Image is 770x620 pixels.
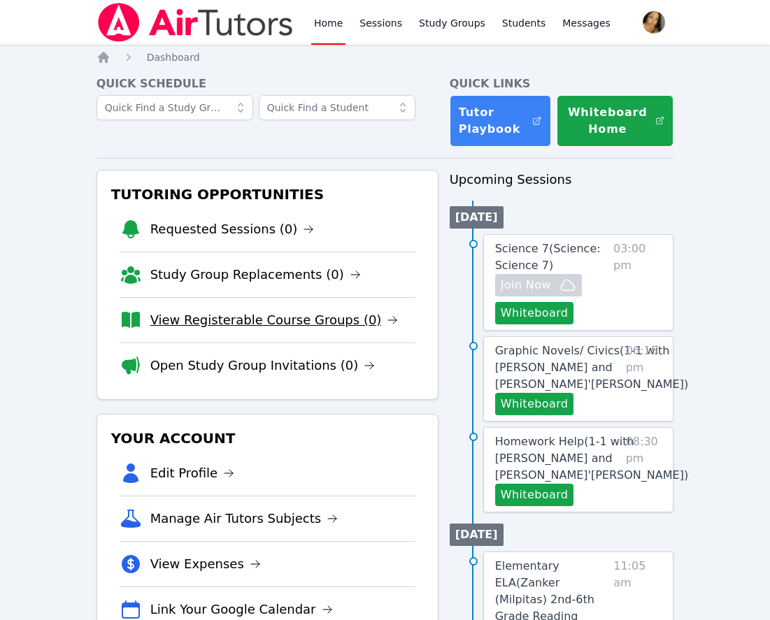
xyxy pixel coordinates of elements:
[501,277,551,294] span: Join Now
[150,356,376,375] a: Open Study Group Invitations (0)
[626,343,662,415] span: 06:15 pm
[495,393,574,415] button: Whiteboard
[150,554,261,574] a: View Expenses
[150,463,235,483] a: Edit Profile
[495,242,601,272] span: Science 7 ( Science: Science 7 )
[495,343,688,393] a: Graphic Novels/ Civics(1-1 with [PERSON_NAME] and [PERSON_NAME]'[PERSON_NAME])
[150,600,333,619] a: Link Your Google Calendar
[150,310,399,330] a: View Registerable Course Groups (0)
[147,50,200,64] a: Dashboard
[147,52,200,63] span: Dashboard
[108,426,427,451] h3: Your Account
[495,433,688,484] a: Homework Help(1-1 with [PERSON_NAME] and [PERSON_NAME]'[PERSON_NAME])
[495,274,582,296] button: Join Now
[613,240,662,324] span: 03:00 pm
[495,302,574,324] button: Whiteboard
[97,50,674,64] nav: Breadcrumb
[495,240,608,274] a: Science 7(Science: Science 7)
[450,206,504,229] li: [DATE]
[562,16,611,30] span: Messages
[108,182,427,207] h3: Tutoring Opportunities
[557,95,674,147] button: Whiteboard Home
[450,524,504,546] li: [DATE]
[150,219,315,239] a: Requested Sessions (0)
[450,95,551,147] a: Tutor Playbook
[495,344,688,391] span: Graphic Novels/ Civics ( 1-1 with [PERSON_NAME] and [PERSON_NAME]'[PERSON_NAME] )
[259,95,415,120] input: Quick Find a Student
[495,435,688,482] span: Homework Help ( 1-1 with [PERSON_NAME] and [PERSON_NAME]'[PERSON_NAME] )
[97,95,253,120] input: Quick Find a Study Group
[626,433,662,506] span: 08:30 pm
[495,484,574,506] button: Whiteboard
[450,75,674,92] h4: Quick Links
[97,75,439,92] h4: Quick Schedule
[450,170,674,189] h3: Upcoming Sessions
[150,509,338,528] a: Manage Air Tutors Subjects
[150,265,361,284] a: Study Group Replacements (0)
[97,3,294,42] img: Air Tutors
